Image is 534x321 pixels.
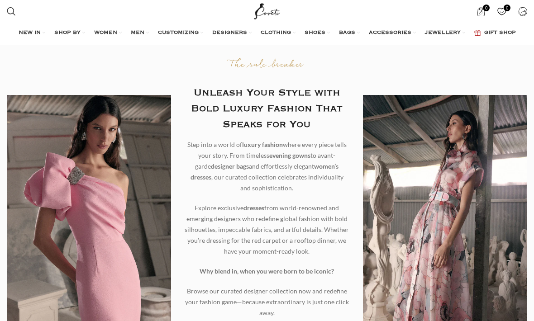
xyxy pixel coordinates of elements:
[185,286,349,318] p: Browse our curated designer collection now and redefine your fashion game—because extraordinary i...
[212,24,252,42] a: DESIGNERS
[483,5,490,11] span: 0
[492,2,511,20] div: My Wishlist
[492,2,511,20] a: 0
[185,139,349,194] p: Step into a world of where every piece tells your story. From timeless to avant-garde and effortl...
[305,24,330,42] a: SHOES
[474,30,481,36] img: GiftBag
[305,29,325,37] span: SHOES
[269,151,310,159] b: evening gowns
[472,2,490,20] a: 0
[54,24,85,42] a: SHOP BY
[369,24,416,42] a: ACCESSORIES
[54,29,81,37] span: SHOP BY
[339,24,360,42] a: BAGS
[504,5,510,11] span: 0
[158,24,203,42] a: CUSTOMIZING
[19,29,41,37] span: NEW IN
[94,24,122,42] a: WOMEN
[200,267,334,275] strong: Why blend in, when you were born to be iconic?
[185,59,349,72] p: The rule breaker
[212,29,247,37] span: DESIGNERS
[425,29,461,37] span: JEWELLERY
[2,24,532,42] div: Main navigation
[474,24,516,42] a: GIFT SHOP
[252,7,282,14] a: Site logo
[242,141,283,148] b: luxury fashion
[484,29,516,37] span: GIFT SHOP
[158,29,199,37] span: CUSTOMIZING
[185,85,349,132] h2: Unleash Your Style with Bold Luxury Fashion That Speaks for You
[2,2,20,20] a: Search
[211,162,249,170] b: designer bags
[131,29,144,37] span: MEN
[19,24,45,42] a: NEW IN
[261,24,296,42] a: CLOTHING
[185,203,349,257] p: Explore exclusive from world-renowned and emerging designers who redefine global fashion with bol...
[243,204,264,212] b: dresses
[131,24,149,42] a: MEN
[425,24,465,42] a: JEWELLERY
[94,29,117,37] span: WOMEN
[369,29,411,37] span: ACCESSORIES
[261,29,291,37] span: CLOTHING
[339,29,355,37] span: BAGS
